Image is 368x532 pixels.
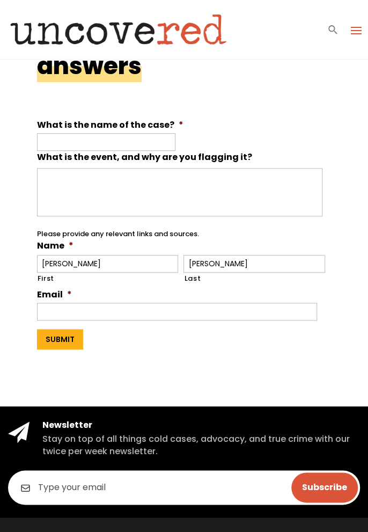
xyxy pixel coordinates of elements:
label: Last [184,273,325,284]
input: Submit [37,329,83,349]
h5: Stay on top of all things cold cases, advocacy, and true crime with our twice per week newsletter. [42,433,360,457]
input: Subscribe [291,472,358,502]
h4: Newsletter [42,419,360,431]
label: Email [37,289,72,301]
label: What is the event, and why are you flagging it? [37,152,252,163]
label: First [38,273,179,284]
label: Name [37,241,73,252]
label: What is the name of the case? [37,120,183,131]
input: Type your email [8,470,360,505]
div: Please provide any relevant links and sources. [37,220,323,239]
